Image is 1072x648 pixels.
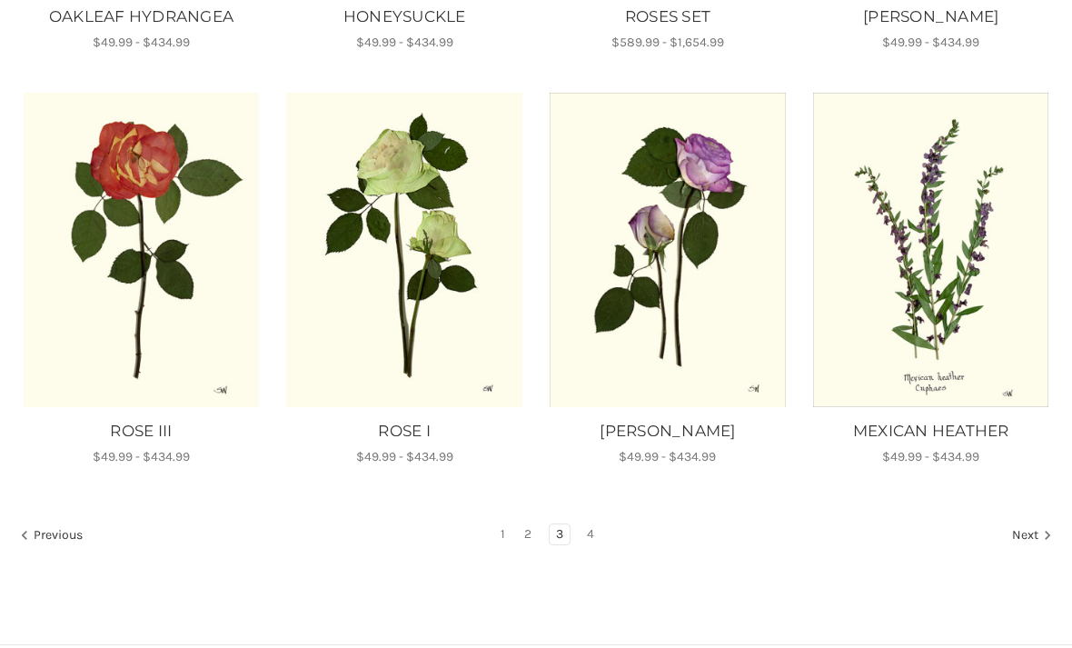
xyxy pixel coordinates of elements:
[518,525,538,545] a: Page 2 of 4
[882,35,979,51] span: $49.99 - $434.99
[882,450,979,465] span: $49.99 - $434.99
[811,94,1050,408] a: MEXICAN HEATHER, Price range from $49.99 to $434.99
[549,94,788,408] a: ROSE II, Price range from $49.99 to $434.99
[809,6,1053,30] a: ROSE IV, Price range from $49.99 to $434.99
[285,94,524,408] a: ROSE I, Price range from $49.99 to $434.99
[20,525,89,549] a: Previous
[550,525,570,545] a: Page 3 of 4
[494,525,511,545] a: Page 1 of 4
[19,6,263,30] a: OAKLEAF HYDRANGEA, Price range from $49.99 to $434.99
[283,6,527,30] a: HONEYSUCKLE, Price range from $49.99 to $434.99
[22,94,261,408] a: ROSE III, Price range from $49.99 to $434.99
[811,94,1050,408] img: Unframed
[356,450,453,465] span: $49.99 - $434.99
[356,35,453,51] span: $49.99 - $434.99
[619,450,716,465] span: $49.99 - $434.99
[581,525,601,545] a: Page 4 of 4
[809,421,1053,444] a: MEXICAN HEATHER, Price range from $49.99 to $434.99
[611,35,724,51] span: $589.99 - $1,654.99
[19,421,263,444] a: ROSE III, Price range from $49.99 to $434.99
[283,421,527,444] a: ROSE I, Price range from $49.99 to $434.99
[546,421,790,444] a: ROSE II, Price range from $49.99 to $434.99
[549,94,788,408] img: Unframed
[1006,525,1052,549] a: Next
[546,6,790,30] a: ROSES SET, Price range from $589.99 to $1,654.99
[285,94,524,408] img: Unframed
[93,35,190,51] span: $49.99 - $434.99
[93,450,190,465] span: $49.99 - $434.99
[19,524,1053,550] nav: pagination
[22,94,261,408] img: Unframed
